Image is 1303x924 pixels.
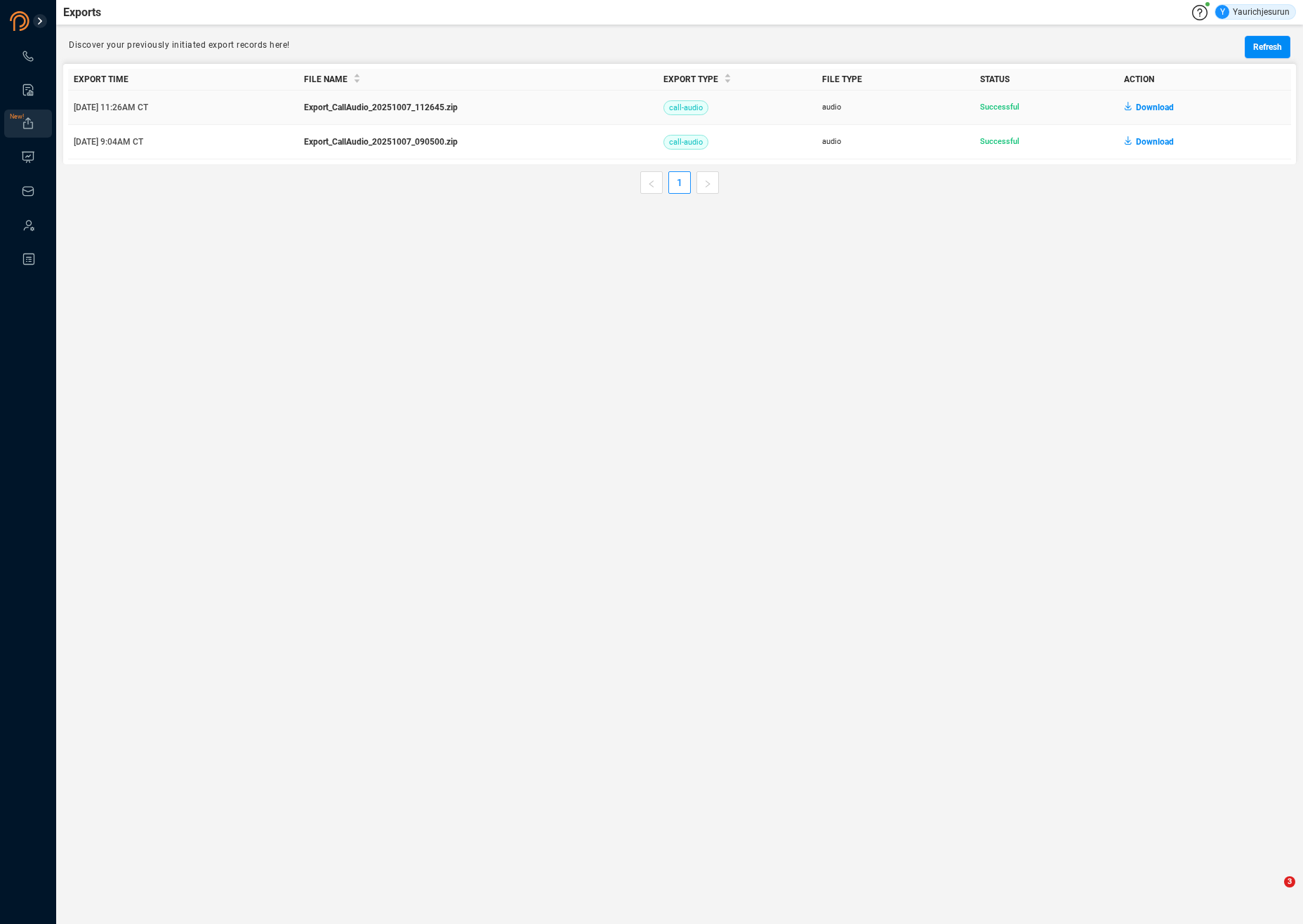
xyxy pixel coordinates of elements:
td: audio [816,125,974,159]
li: Visuals [4,143,52,171]
td: Export_CallAudio_20251007_090500.zip [298,125,658,159]
div: Yaurichjesurun [1215,5,1290,19]
span: New! [10,103,24,131]
span: [DATE] 9:04AM CT [74,137,143,147]
button: Download [1125,131,1174,153]
th: Status [974,69,1118,91]
button: Download [1125,96,1174,119]
span: left [647,180,656,188]
span: Discover your previously initiated export records here! [69,40,290,50]
li: Exports [4,110,52,138]
button: left [640,171,663,194]
span: [DATE] 11:26AM CT [74,103,148,112]
img: prodigal-logo [10,11,87,31]
span: call-audio [663,135,708,150]
span: Successful [980,137,1019,146]
span: Successful [980,103,1019,112]
li: Previous Page [640,171,663,194]
th: File Type [816,69,974,91]
span: caret-down [353,77,361,85]
a: 1 [669,172,690,193]
iframe: Intercom live chat [1255,876,1289,910]
span: Export Type [663,74,718,84]
button: Refresh [1245,36,1290,58]
li: Next Page [696,171,719,194]
span: Y [1220,5,1225,19]
span: 3 [1284,876,1295,887]
li: Interactions [4,42,52,70]
li: Smart Reports [4,76,52,104]
span: caret-down [724,77,732,85]
th: Action [1118,69,1291,91]
th: Export Time [68,69,298,91]
td: Export_CallAudio_20251007_112645.zip [298,91,658,125]
span: Exports [63,4,101,21]
button: right [696,171,719,194]
span: Download [1136,131,1174,153]
span: caret-up [353,72,361,79]
span: call-audio [663,100,708,115]
span: right [703,180,712,188]
span: Download [1136,96,1174,119]
li: Inbox [4,177,52,205]
span: caret-up [724,72,732,79]
span: Refresh [1253,36,1282,58]
td: audio [816,91,974,125]
a: New! [21,117,35,131]
span: File Name [304,74,348,84]
li: 1 [668,171,691,194]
